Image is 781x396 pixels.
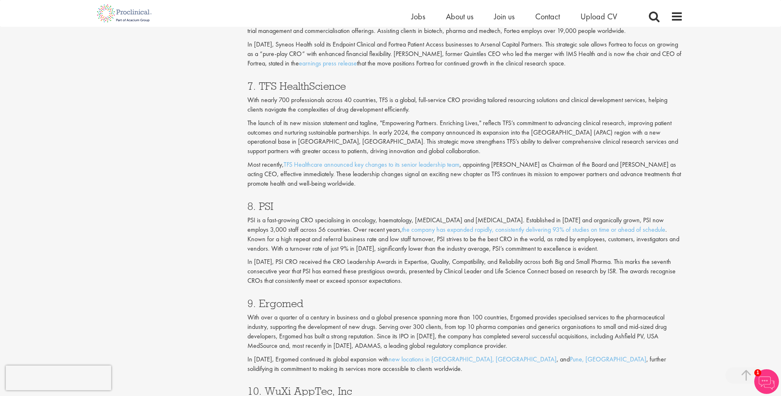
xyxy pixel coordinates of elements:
span: 1 [754,369,761,376]
p: In [DATE], Ergomed continued its global expansion with , and , further solidifying its commitment... [247,355,683,374]
iframe: reCAPTCHA [6,366,111,390]
p: In [DATE], PSI CRO received the CRO Leadership Awards in Expertise, Quality, Compatibility, and R... [247,257,683,286]
p: Most recently, , appointing [PERSON_NAME] as Chairman of the Board and [PERSON_NAME] as acting CE... [247,160,683,189]
a: earnings press release [299,59,357,68]
a: Contact [535,11,560,22]
a: About us [446,11,473,22]
a: TFS Healthcare announced key changes to its senior leadership team [284,160,459,169]
a: Jobs [411,11,425,22]
h3: 9. Ergomed [247,298,683,309]
h3: 7. TFS HealthScience [247,81,683,91]
a: the company has expanded rapidly, consistently delivering 93% of studies on time or ahead of sche... [402,225,665,234]
a: Join us [494,11,515,22]
a: new locations in [GEOGRAPHIC_DATA], [GEOGRAPHIC_DATA] [389,355,557,363]
a: Upload CV [581,11,617,22]
p: The launch of its new mission statement and tagline, "Empowering Partners. Enriching Lives," refl... [247,119,683,156]
h3: 8. PSI [247,201,683,212]
p: With nearly 700 professionals across 40 countries, TFS is a global, full-service CRO providing ta... [247,96,683,114]
p: In [DATE], Syneos Health sold its Endpoint Clinical and Fortrea Patient Access businesses to Arse... [247,40,683,68]
p: PSI is a fast-growing CRO specialising in oncology, haematology, [MEDICAL_DATA] and [MEDICAL_DATA... [247,216,683,253]
img: Chatbot [754,369,779,394]
a: Pune, [GEOGRAPHIC_DATA] [570,355,646,363]
p: With over a quarter of a century in business and a global presence spanning more than 100 countri... [247,313,683,350]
